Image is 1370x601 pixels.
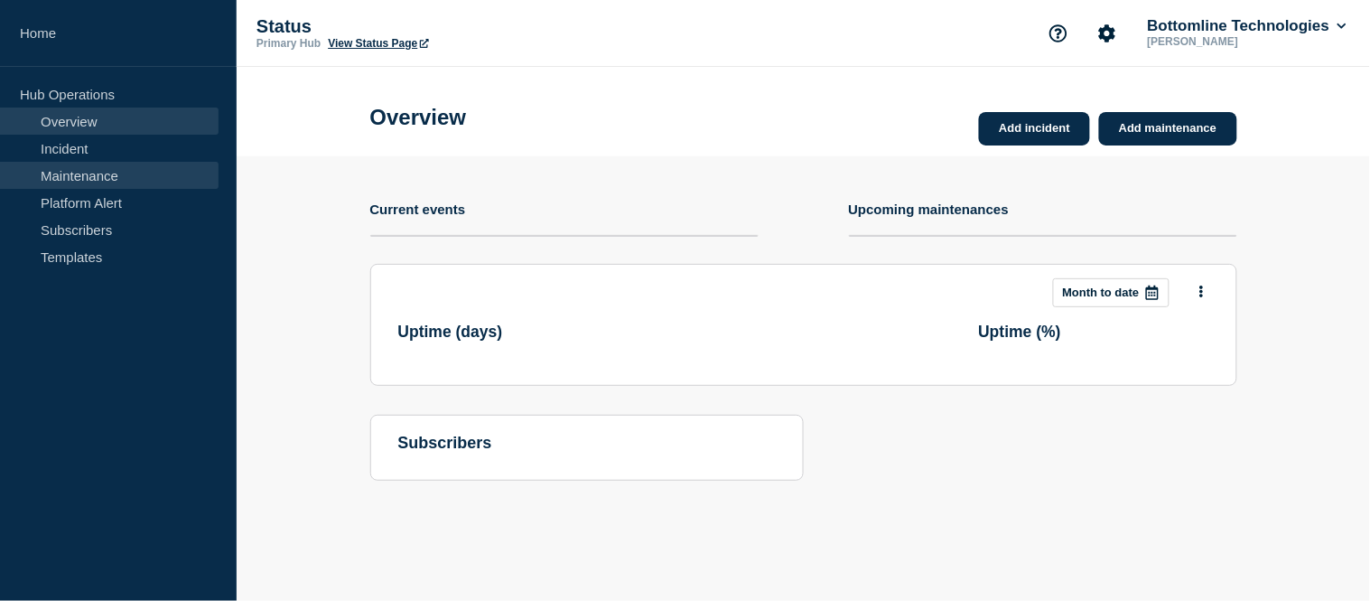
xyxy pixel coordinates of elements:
h4: subscribers [398,434,776,453]
p: Primary Hub [256,37,321,50]
h3: Uptime ( % ) [979,323,1062,342]
button: Support [1039,14,1077,52]
p: Status [256,16,618,37]
button: Account settings [1088,14,1126,52]
button: Bottomline Technologies [1144,17,1350,35]
p: [PERSON_NAME] [1144,35,1332,48]
a: View Status Page [328,37,428,50]
h4: Upcoming maintenances [849,202,1010,217]
h3: Uptime ( days ) [398,323,503,342]
h4: Current events [370,202,466,217]
button: Month to date [1053,278,1170,307]
h1: Overview [370,105,467,130]
a: Add maintenance [1099,112,1236,146]
p: Month to date [1063,286,1140,299]
a: Add incident [979,112,1090,146]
